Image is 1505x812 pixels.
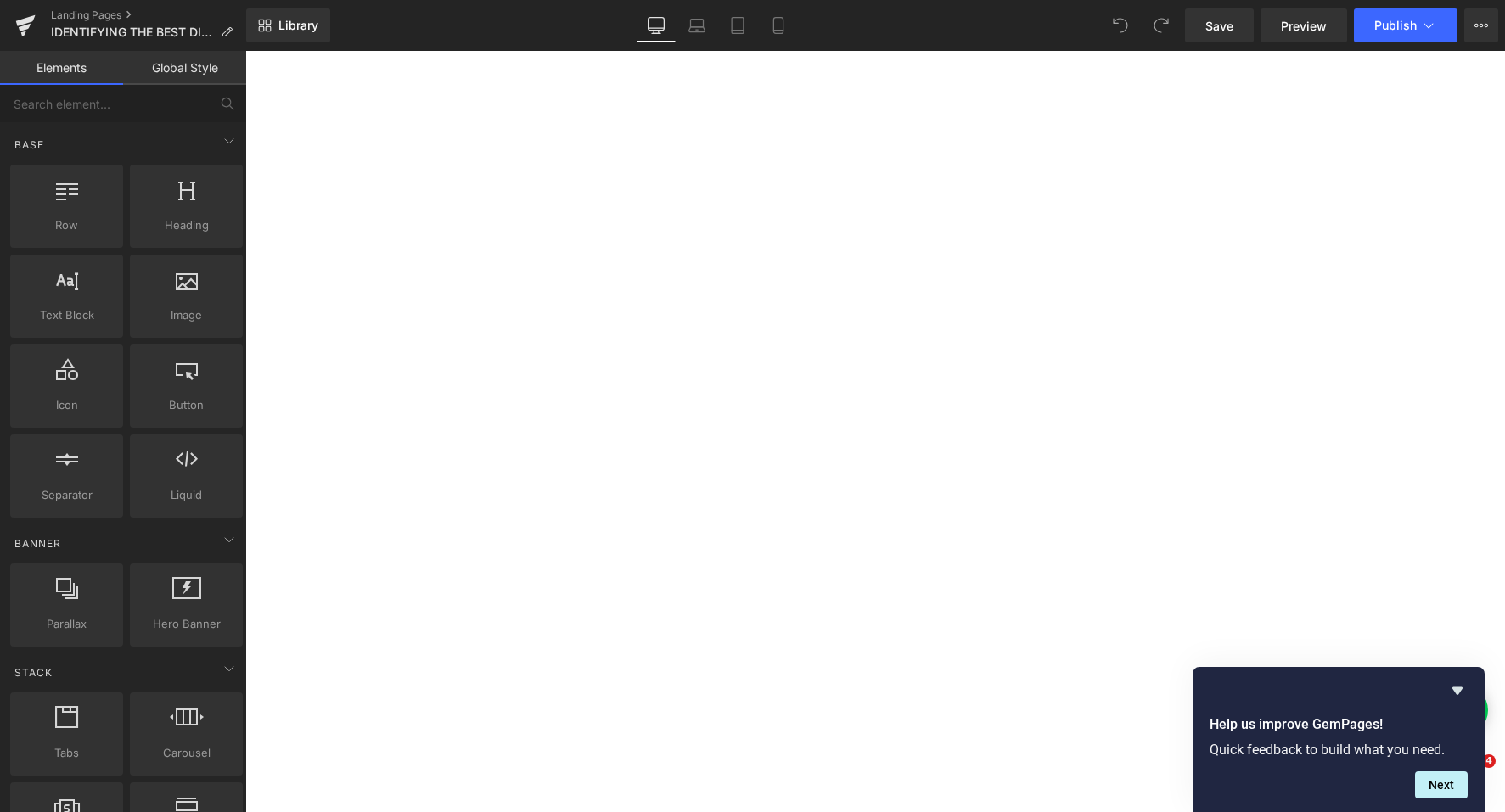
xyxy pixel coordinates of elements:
button: Undo [1103,8,1137,42]
span: Button [135,396,238,414]
span: Library [278,18,318,33]
span: Liquid [135,486,238,504]
button: Next question [1415,771,1468,798]
a: New Library [246,8,330,42]
span: Hero Banner [135,615,238,633]
span: Publish [1374,19,1417,32]
span: Text Block [15,306,118,324]
a: Laptop [677,8,717,42]
p: Quick feedback to build what you need. [1210,742,1468,758]
div: Help us improve GemPages! [1210,680,1468,798]
span: Parallax [15,615,118,633]
span: Image [135,306,238,324]
a: Global Style [123,51,246,85]
a: Mobile [758,8,799,42]
span: Base [13,137,46,153]
span: Preview [1281,17,1327,35]
span: Tabs [15,744,118,762]
a: Preview [1261,8,1347,42]
a: Desktop [636,8,677,42]
a: Tablet [717,8,758,42]
button: Hide survey [1447,680,1468,701]
span: Carousel [135,744,238,762]
button: Publish [1354,8,1457,42]
span: Separator [15,486,118,504]
a: Landing Pages [51,8,246,22]
span: Save [1205,17,1233,35]
span: Stack [13,664,54,680]
span: Heading [135,216,238,234]
span: Row [15,216,118,234]
span: Icon [15,396,118,414]
button: Redo [1144,8,1178,42]
h2: Help us improve GemPages! [1210,714,1468,735]
span: IDENTIFYING THE BEST DIAMONDS - READ OUR GUIDE [51,25,214,39]
span: 4 [1482,754,1496,768]
button: More [1464,8,1498,42]
span: Banner [13,535,63,552]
